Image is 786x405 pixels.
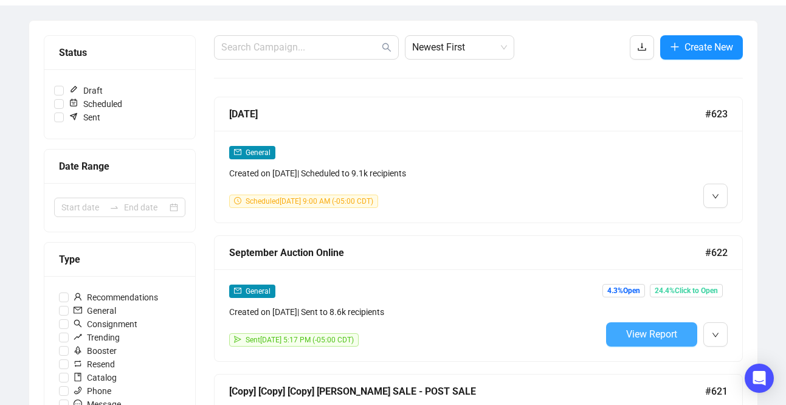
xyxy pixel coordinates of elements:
span: General [246,148,271,157]
input: End date [124,201,167,214]
span: Catalog [69,371,122,384]
span: down [712,193,719,200]
span: Newest First [412,36,507,59]
span: send [234,336,241,343]
span: download [637,42,647,52]
div: Type [59,252,181,267]
span: Consignment [69,317,142,331]
span: mail [234,148,241,156]
a: [DATE]#623mailGeneralCreated on [DATE]| Scheduled to 9.1k recipientsclock-circleScheduled[DATE] 9... [214,97,743,223]
button: View Report [606,322,697,347]
span: #621 [705,384,728,399]
span: Recommendations [69,291,163,304]
span: Trending [69,331,125,344]
span: user [74,292,82,301]
span: rocket [74,346,82,355]
span: View Report [626,328,677,340]
span: phone [74,386,82,395]
div: [Copy] [Copy] [Copy] [PERSON_NAME] SALE - POST SALE [229,384,705,399]
span: to [109,202,119,212]
span: Scheduled [64,97,127,111]
span: down [712,331,719,339]
span: Create New [684,40,733,55]
span: General [69,304,121,317]
span: swap-right [109,202,119,212]
span: retweet [74,359,82,368]
span: Draft [64,84,108,97]
span: search [74,319,82,328]
span: book [74,373,82,381]
div: [DATE] [229,106,705,122]
span: clock-circle [234,197,241,204]
span: 4.3% Open [602,284,645,297]
a: September Auction Online#622mailGeneralCreated on [DATE]| Sent to 8.6k recipientssendSent[DATE] 5... [214,235,743,362]
span: #622 [705,245,728,260]
span: Phone [69,384,116,398]
div: Open Intercom Messenger [745,364,774,393]
div: September Auction Online [229,245,705,260]
span: mail [234,287,241,294]
span: Sent [DATE] 5:17 PM (-05:00 CDT) [246,336,354,344]
input: Start date [61,201,105,214]
span: #623 [705,106,728,122]
span: Sent [64,111,105,124]
span: Scheduled [DATE] 9:00 AM (-05:00 CDT) [246,197,373,206]
span: rise [74,333,82,341]
div: Created on [DATE] | Scheduled to 9.1k recipients [229,167,601,180]
div: Status [59,45,181,60]
span: Booster [69,344,122,358]
span: Resend [69,358,120,371]
span: plus [670,42,680,52]
input: Search Campaign... [221,40,379,55]
div: Created on [DATE] | Sent to 8.6k recipients [229,305,601,319]
button: Create New [660,35,743,60]
div: Date Range [59,159,181,174]
span: General [246,287,271,296]
span: 24.4% Click to Open [650,284,723,297]
span: search [382,43,391,52]
span: mail [74,306,82,314]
